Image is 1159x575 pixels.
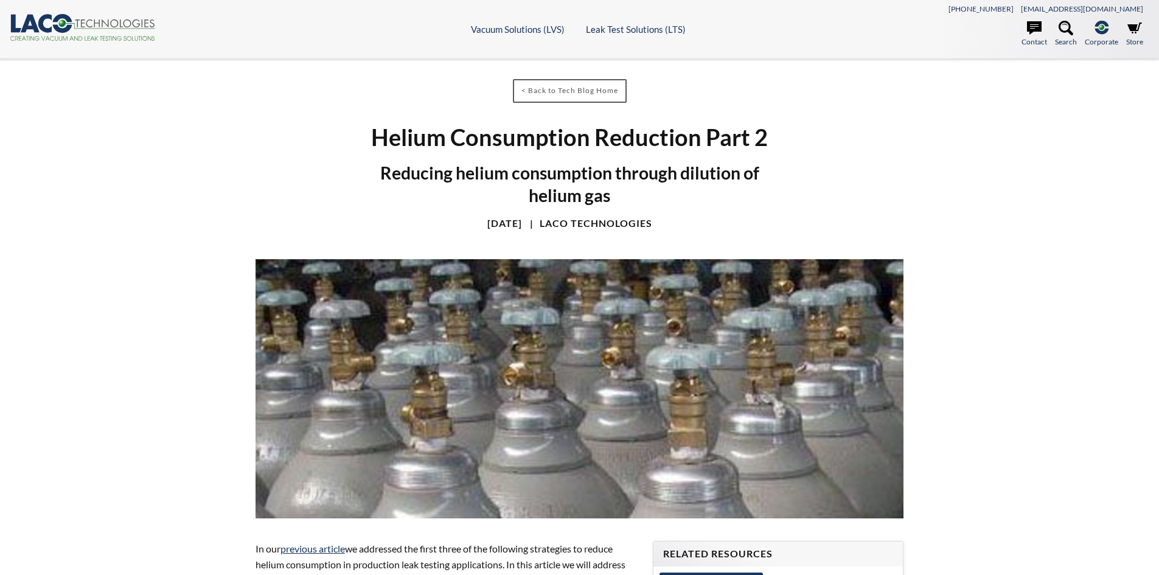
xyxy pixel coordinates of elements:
[663,548,893,560] h4: Related Resources
[471,24,565,35] a: Vacuum Solutions (LVS)
[1022,21,1047,47] a: Contact
[948,4,1014,13] a: [PHONE_NUMBER]
[1085,36,1118,47] span: Corporate
[524,217,652,230] h4: LACO Technologies
[487,217,522,230] h4: [DATE]
[513,79,627,103] a: < Back to Tech Blog Home
[1126,21,1143,47] a: Store
[1055,21,1077,47] a: Search
[586,24,686,35] a: Leak Test Solutions (LTS)
[353,162,785,207] h2: Reducing helium consumption through dilution of helium gas
[280,543,345,554] a: previous article
[353,122,785,152] h1: Helium Consumption Reduction Part 2
[1021,4,1143,13] a: [EMAIL_ADDRESS][DOMAIN_NAME]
